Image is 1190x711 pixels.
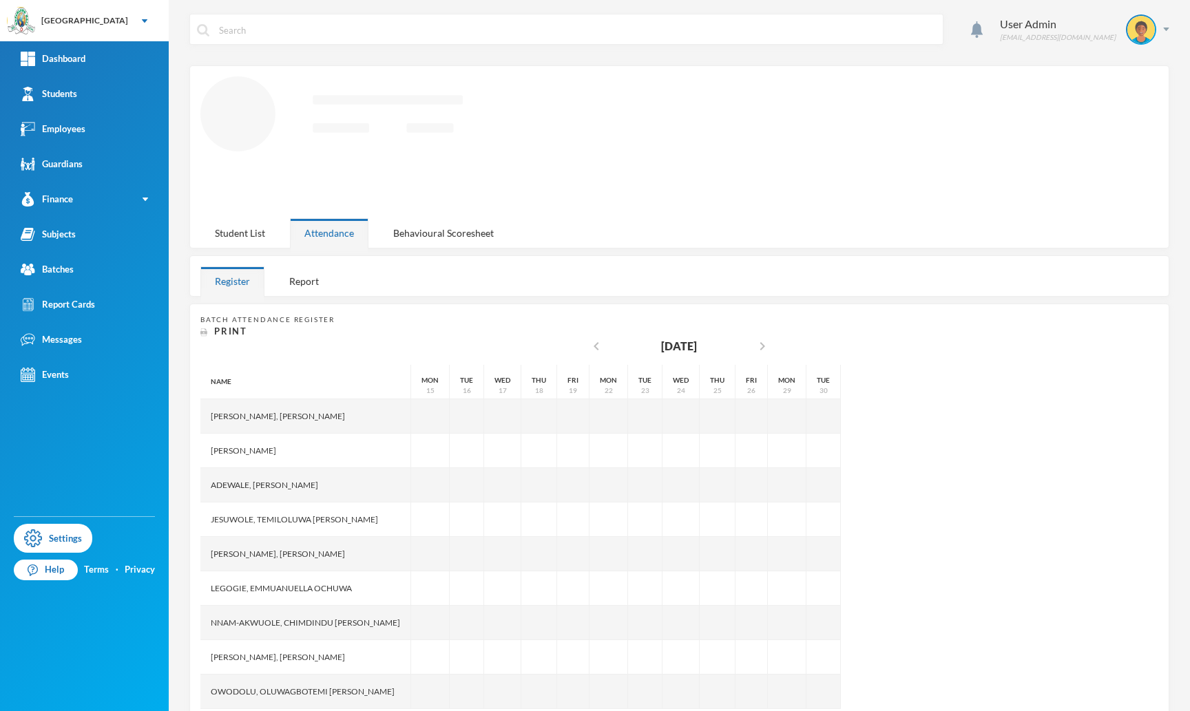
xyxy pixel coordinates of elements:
[21,227,76,242] div: Subjects
[677,385,685,396] div: 24
[673,375,689,385] div: Wed
[200,640,411,675] div: [PERSON_NAME], [PERSON_NAME]
[116,563,118,577] div: ·
[14,560,78,580] a: Help
[21,368,69,382] div: Events
[275,266,333,296] div: Report
[426,385,435,396] div: 15
[641,385,649,396] div: 23
[1000,16,1116,32] div: User Admin
[463,385,471,396] div: 16
[200,266,264,296] div: Register
[460,375,473,385] div: Tue
[21,87,77,101] div: Students
[200,502,411,537] div: Jesuwole, Temiloluwa [PERSON_NAME]
[200,571,411,606] div: Legogie, Emmuanuella Ochuwa
[535,385,543,396] div: 18
[84,563,109,577] a: Terms
[783,385,791,396] div: 29
[746,375,757,385] div: Fri
[713,385,722,396] div: 25
[567,375,578,385] div: Fri
[600,375,617,385] div: Mon
[532,375,546,385] div: Thu
[200,434,411,468] div: [PERSON_NAME]
[588,338,605,354] i: chevron_left
[21,192,73,206] div: Finance
[747,385,755,396] div: 26
[499,385,507,396] div: 17
[8,8,35,35] img: logo
[21,332,82,347] div: Messages
[661,338,697,354] div: [DATE]
[200,315,335,323] span: Batch Attendance Register
[21,262,74,277] div: Batches
[1127,16,1155,43] img: STUDENT
[200,399,411,434] div: [PERSON_NAME], [PERSON_NAME]
[200,675,411,709] div: Owodolu, Oluwagbotemi [PERSON_NAME]
[638,375,651,385] div: Tue
[200,468,411,502] div: Adewale, [PERSON_NAME]
[21,297,95,312] div: Report Cards
[290,218,368,248] div: Attendance
[820,385,828,396] div: 30
[754,338,771,354] i: chevron_right
[200,606,411,640] div: Nnam-akwuole, Chimdindu [PERSON_NAME]
[214,326,247,337] span: Print
[200,218,280,248] div: Student List
[197,24,209,36] img: search
[1000,32,1116,43] div: [EMAIL_ADDRESS][DOMAIN_NAME]
[21,157,83,171] div: Guardians
[605,385,613,396] div: 22
[125,563,155,577] a: Privacy
[421,375,439,385] div: Mon
[200,537,411,571] div: [PERSON_NAME], [PERSON_NAME]
[14,524,92,553] a: Settings
[21,52,85,66] div: Dashboard
[710,375,724,385] div: Thu
[494,375,510,385] div: Wed
[200,365,411,399] div: Name
[778,375,795,385] div: Mon
[21,122,85,136] div: Employees
[41,14,128,27] div: [GEOGRAPHIC_DATA]
[200,76,1138,208] svg: Loading interface...
[218,14,936,45] input: Search
[569,385,577,396] div: 19
[379,218,508,248] div: Behavioural Scoresheet
[817,375,830,385] div: Tue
